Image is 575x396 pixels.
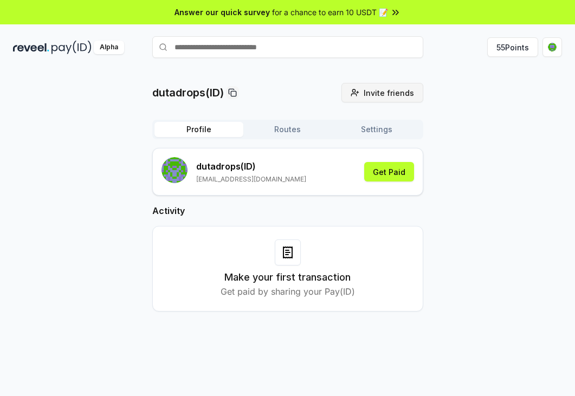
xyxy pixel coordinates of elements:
[196,175,306,184] p: [EMAIL_ADDRESS][DOMAIN_NAME]
[221,285,355,298] p: Get paid by sharing your Pay(ID)
[152,85,224,100] p: dutadrops(ID)
[175,7,270,18] span: Answer our quick survey
[272,7,388,18] span: for a chance to earn 10 USDT 📝
[51,41,92,54] img: pay_id
[332,122,421,137] button: Settings
[152,204,423,217] h2: Activity
[341,83,423,102] button: Invite friends
[224,270,351,285] h3: Make your first transaction
[364,87,414,99] span: Invite friends
[154,122,243,137] button: Profile
[364,162,414,181] button: Get Paid
[13,41,49,54] img: reveel_dark
[243,122,332,137] button: Routes
[487,37,538,57] button: 55Points
[196,160,306,173] p: dutadrops (ID)
[94,41,124,54] div: Alpha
